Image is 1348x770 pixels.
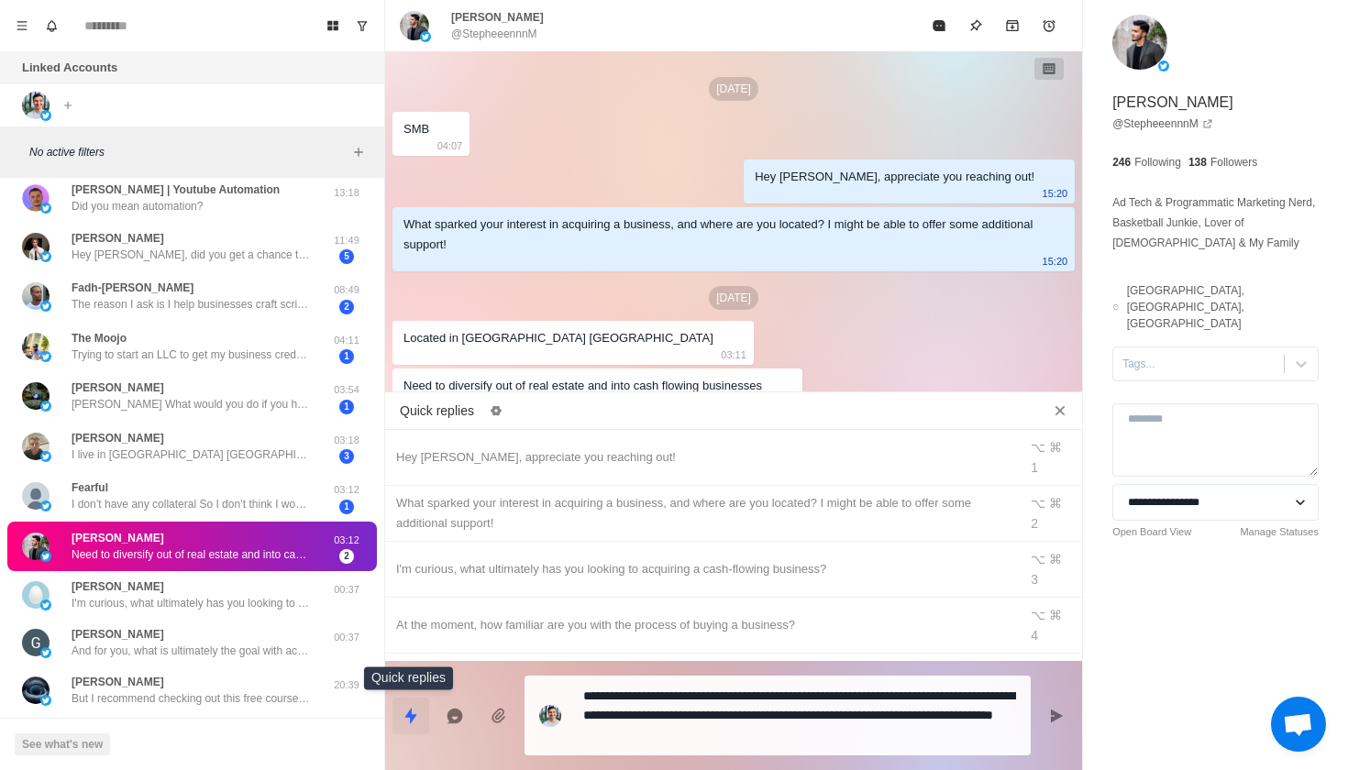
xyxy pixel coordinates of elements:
[72,643,310,659] p: And for you, what is ultimately the goal with acquiring a business?
[72,626,164,643] p: [PERSON_NAME]
[1127,282,1319,332] p: [GEOGRAPHIC_DATA], [GEOGRAPHIC_DATA], [GEOGRAPHIC_DATA]
[1043,251,1068,271] p: 15:20
[1031,549,1071,589] div: ⌥ ⌘ 3
[22,533,50,560] img: picture
[72,578,164,595] p: [PERSON_NAME]
[1112,92,1233,114] p: [PERSON_NAME]
[1134,154,1181,170] p: Following
[403,119,429,139] div: SMB
[1240,524,1319,540] a: Manage Statuses
[324,433,370,448] p: 03:18
[396,493,1007,533] div: What sparked your interest in acquiring a business, and where are you located? I might be able to...
[324,333,370,348] p: 04:11
[396,559,1007,579] div: I'm curious, what ultimately has you looking to acquiring a cash-flowing business?
[324,382,370,398] p: 03:54
[1031,605,1071,645] div: ⌥ ⌘ 4
[403,214,1034,255] div: What sparked your interest in acquiring a business, and where are you located? I might be able to...
[400,11,429,40] img: picture
[72,674,164,690] p: [PERSON_NAME]
[451,26,537,42] p: @StepheeennnM
[339,500,354,514] span: 1
[1112,154,1131,170] p: 246
[709,77,758,101] p: [DATE]
[400,401,474,421] p: Quick replies
[22,59,117,77] p: Linked Accounts
[72,198,203,214] p: Did you mean automation?
[324,185,370,201] p: 13:18
[436,698,473,734] button: Reply with AI
[721,345,746,365] p: 03:11
[72,181,280,198] p: [PERSON_NAME] | Youtube Automation
[396,615,1007,635] div: At the moment, how familiar are you with the process of buying a business?
[22,233,50,260] img: picture
[1158,60,1169,71] img: picture
[994,7,1031,44] button: Archive
[72,379,164,396] p: [PERSON_NAME]
[72,346,310,363] p: Trying to start an LLC to get my business credentials and then getting 2-3 vending machines. Do t...
[324,582,370,598] p: 00:37
[481,396,511,425] button: Edit quick replies
[22,482,50,510] img: picture
[709,286,758,310] p: [DATE]
[40,203,51,214] img: picture
[15,733,110,755] button: See what's new
[324,630,370,645] p: 00:37
[40,551,51,562] img: picture
[72,280,193,296] p: Fadh-[PERSON_NAME]
[1271,697,1326,752] div: Open chat
[22,333,50,360] img: picture
[72,430,164,446] p: [PERSON_NAME]
[437,136,463,156] p: 04:07
[1043,183,1068,203] p: 15:20
[1031,437,1071,478] div: ⌥ ⌘ 1
[22,184,50,212] img: picture
[72,496,310,512] p: I don’t have any collateral So I don’t think I would be SBA eligible
[318,11,348,40] button: Board View
[40,451,51,462] img: picture
[396,447,1007,467] div: Hey [PERSON_NAME], appreciate you reaching out!
[324,533,370,548] p: 03:12
[57,94,79,116] button: Add account
[40,251,51,262] img: picture
[40,401,51,412] img: picture
[1210,154,1257,170] p: Followers
[72,396,310,412] p: [PERSON_NAME] What would you do if you had a system to DM 1,000 prospects a day with zero risks, ...
[481,698,517,734] button: Add media
[339,249,354,264] span: 5
[72,330,127,346] p: The Moojo
[420,31,431,42] img: picture
[324,233,370,248] p: 11:49
[1045,396,1075,425] button: Close quick replies
[7,11,37,40] button: Menu
[40,110,51,121] img: picture
[339,300,354,314] span: 2
[451,9,544,26] p: [PERSON_NAME]
[339,400,354,414] span: 1
[755,167,1034,187] div: Hey [PERSON_NAME], appreciate you reaching out!
[539,705,561,727] img: picture
[40,599,51,610] img: picture
[40,301,51,312] img: picture
[72,530,164,546] p: [PERSON_NAME]
[339,549,354,564] span: 2
[72,230,164,247] p: [PERSON_NAME]
[921,7,957,44] button: Mark as read
[1112,15,1167,70] img: picture
[40,351,51,362] img: picture
[72,247,310,263] p: Hey [PERSON_NAME], did you get a chance to watch this video yet. Genuinely, believe we could hit ...
[37,11,66,40] button: Notifications
[957,7,994,44] button: Pin
[72,479,108,496] p: Fearful
[348,141,370,163] button: Add filters
[72,546,310,563] p: Need to diversify out of real estate and into cash flowing businesses
[1112,524,1191,540] a: Open Board View
[339,449,354,464] span: 3
[22,581,50,609] img: picture
[40,500,51,511] img: picture
[1112,192,1319,253] p: Ad Tech & Programmatic Marketing Nerd, Basketball Junkie, Lover of [DEMOGRAPHIC_DATA] & My Family
[324,282,370,298] p: 08:49
[339,349,354,364] span: 1
[1112,115,1213,132] a: @StepheeennnM
[324,677,370,693] p: 20:39
[324,482,370,498] p: 03:12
